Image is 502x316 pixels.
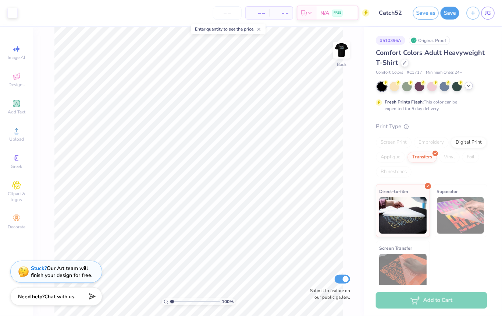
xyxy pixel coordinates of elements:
span: Add Text [8,109,25,115]
strong: Stuck? [31,265,47,272]
div: This color can be expedited for 5 day delivery. [385,99,475,112]
div: Print Type [376,122,487,131]
div: Embroidery [414,137,449,148]
span: 100 % [222,298,234,305]
span: – – [250,9,265,17]
span: Comfort Colors [376,70,403,76]
div: Original Proof [409,36,450,45]
label: Submit to feature on our public gallery. [306,287,350,301]
span: JG [485,9,491,17]
div: # 510396A [376,36,405,45]
img: Direct-to-film [379,197,427,234]
span: Clipart & logos [4,191,29,203]
span: FREE [334,10,341,15]
button: Save as [413,7,439,20]
span: Greek [11,164,22,169]
strong: Need help? [18,293,44,300]
span: Comfort Colors Adult Heavyweight T-Shirt [376,48,485,67]
a: JG [481,7,495,20]
div: Vinyl [439,152,460,163]
div: Rhinestones [376,166,412,178]
input: – – [213,6,242,20]
div: Transfers [407,152,437,163]
span: Minimum Order: 24 + [426,70,463,76]
div: Digital Print [451,137,487,148]
span: Direct-to-film [379,187,408,195]
input: Untitled Design [373,6,409,20]
span: Chat with us. [44,293,75,300]
span: Designs [8,82,25,88]
div: Back [337,61,346,68]
div: Screen Print [376,137,412,148]
span: Image AI [8,55,25,60]
img: Supacolor [437,197,484,234]
span: Screen Transfer [379,244,412,252]
div: Foil [462,152,479,163]
span: N/A [320,9,329,17]
div: Enter quantity to see the price. [191,24,266,34]
strong: Fresh Prints Flash: [385,99,424,105]
button: Save [441,7,459,20]
span: Decorate [8,224,25,230]
span: Upload [9,136,24,142]
span: – – [274,9,288,17]
img: Screen Transfer [379,254,427,291]
span: Supacolor [437,187,458,195]
div: Our Art team will finish your design for free. [31,265,92,279]
span: # C1717 [407,70,422,76]
img: Back [334,43,349,57]
div: Applique [376,152,405,163]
